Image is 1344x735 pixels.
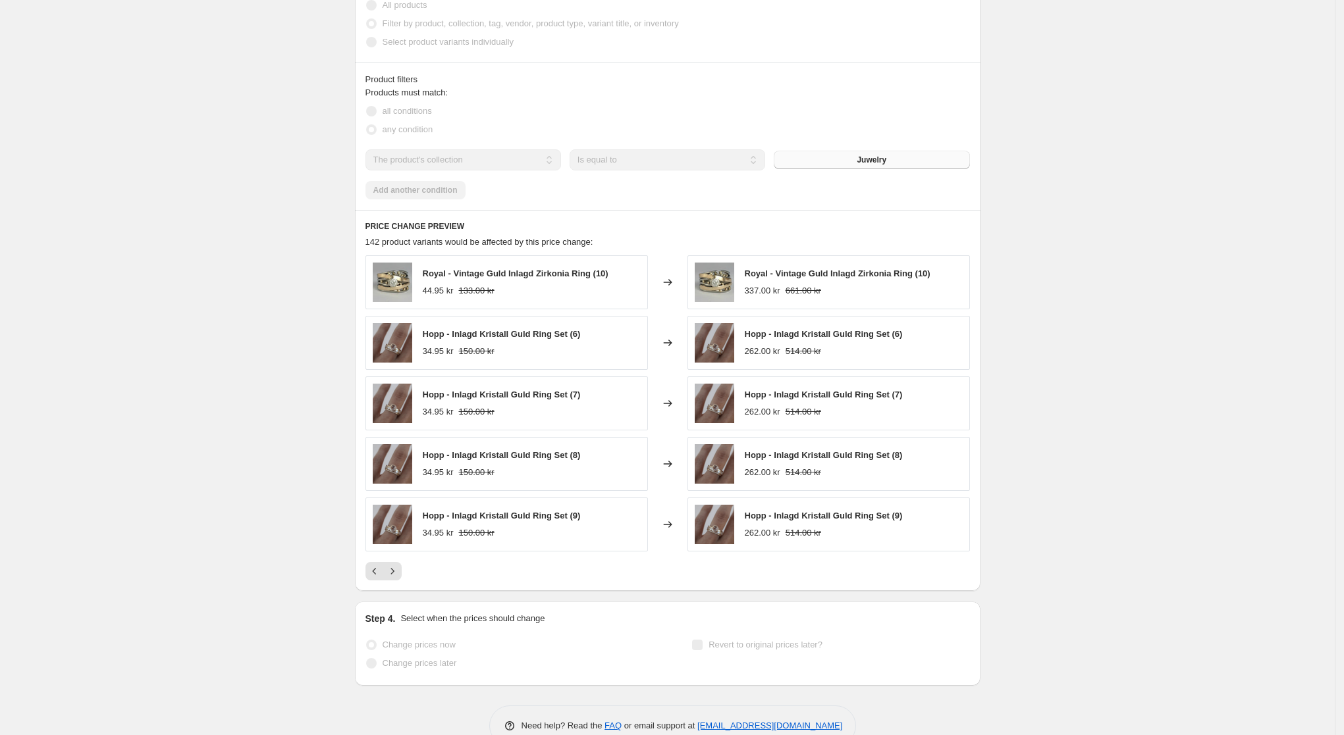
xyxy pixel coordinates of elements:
div: 337.00 kr [745,284,780,297]
div: 44.95 kr [423,284,454,297]
button: Next [383,562,402,580]
span: Royal - Vintage Guld Inlagd Zirkonia Ring (10) [745,268,930,278]
span: any condition [383,124,433,134]
div: 262.00 kr [745,526,780,540]
strike: 661.00 kr [786,284,821,297]
span: Hopp - Inlagd Kristall Guld Ring Set (6) [423,329,581,339]
img: image-2024-01-25T133444.270_a2941493-c9f4-45bd-b0ba-31c1a5b3e289_80x.png [373,323,412,363]
span: Revert to original prices later? [709,640,822,649]
span: all conditions [383,106,432,116]
span: Hopp - Inlagd Kristall Guld Ring Set (6) [745,329,903,339]
div: 34.95 kr [423,345,454,358]
div: 34.95 kr [423,405,454,418]
h6: PRICE CHANGE PREVIEW [365,221,970,232]
nav: Pagination [365,562,402,580]
span: Select product variants individually [383,37,514,47]
div: Product filters [365,73,970,86]
span: Hopp - Inlagd Kristall Guld Ring Set (8) [745,450,903,460]
img: CREATIVOSELIES-2024-04-08T120937.346_549423ce-361a-4857-8303-04dc36bc2f9b_80x.jpg [695,263,734,302]
span: Need help? Read the [522,721,605,730]
span: Hopp - Inlagd Kristall Guld Ring Set (7) [423,390,581,399]
img: CREATIVOSELIES-2024-04-08T120937.346_549423ce-361a-4857-8303-04dc36bc2f9b_80x.jpg [373,263,412,302]
h2: Step 4. [365,612,396,625]
span: Hopp - Inlagd Kristall Guld Ring Set (9) [745,511,903,520]
div: 262.00 kr [745,405,780,418]
span: Royal - Vintage Guld Inlagd Zirkonia Ring (10) [423,268,608,278]
p: Select when the prices should change [400,612,545,625]
img: image-2024-01-25T133444.270_a2941493-c9f4-45bd-b0ba-31c1a5b3e289_80x.png [695,505,734,544]
a: [EMAIL_ADDRESS][DOMAIN_NAME] [697,721,842,730]
div: 34.95 kr [423,466,454,479]
img: image-2024-01-25T133444.270_a2941493-c9f4-45bd-b0ba-31c1a5b3e289_80x.png [373,444,412,484]
a: FAQ [605,721,622,730]
span: 142 product variants would be affected by this price change: [365,237,593,247]
span: Filter by product, collection, tag, vendor, product type, variant title, or inventory [383,18,679,28]
span: Change prices now [383,640,456,649]
strike: 514.00 kr [786,526,821,540]
strike: 514.00 kr [786,466,821,479]
strike: 133.00 kr [458,284,494,297]
span: Hopp - Inlagd Kristall Guld Ring Set (7) [745,390,903,399]
strike: 150.00 kr [458,526,494,540]
img: image-2024-01-25T133444.270_a2941493-c9f4-45bd-b0ba-31c1a5b3e289_80x.png [695,384,734,423]
button: Previous [365,562,384,580]
span: Hopp - Inlagd Kristall Guld Ring Set (8) [423,450,581,460]
img: image-2024-01-25T133444.270_a2941493-c9f4-45bd-b0ba-31c1a5b3e289_80x.png [695,323,734,363]
img: image-2024-01-25T133444.270_a2941493-c9f4-45bd-b0ba-31c1a5b3e289_80x.png [373,384,412,423]
img: image-2024-01-25T133444.270_a2941493-c9f4-45bd-b0ba-31c1a5b3e289_80x.png [373,505,412,544]
span: Hopp - Inlagd Kristall Guld Ring Set (9) [423,511,581,520]
strike: 150.00 kr [458,466,494,479]
div: 262.00 kr [745,466,780,479]
span: or email support at [622,721,697,730]
strike: 514.00 kr [786,405,821,418]
span: Change prices later [383,658,457,668]
strike: 150.00 kr [458,405,494,418]
strike: 514.00 kr [786,345,821,358]
span: Products must match: [365,88,448,97]
img: image-2024-01-25T133444.270_a2941493-c9f4-45bd-b0ba-31c1a5b3e289_80x.png [695,444,734,484]
strike: 150.00 kr [458,345,494,358]
div: 262.00 kr [745,345,780,358]
div: 34.95 kr [423,526,454,540]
